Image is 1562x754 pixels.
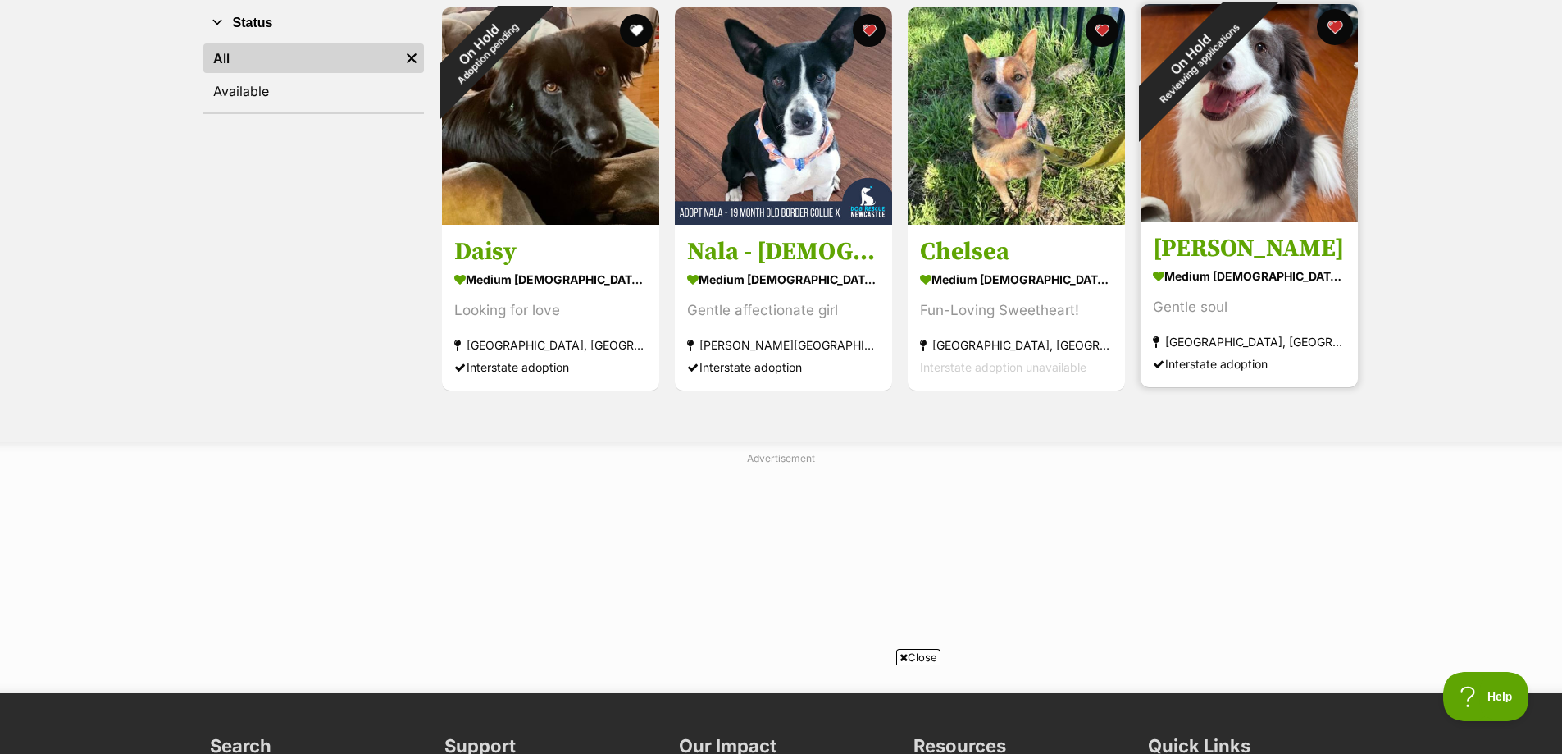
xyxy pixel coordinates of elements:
[1153,331,1346,354] div: [GEOGRAPHIC_DATA], [GEOGRAPHIC_DATA]
[455,21,521,87] span: Adoption pending
[203,76,424,106] a: Available
[908,7,1125,225] img: Chelsea
[1153,297,1346,319] div: Gentle soul
[1317,9,1353,45] button: favourite
[920,237,1113,268] h3: Chelsea
[1086,14,1118,47] button: favourite
[203,43,399,73] a: All
[896,649,940,665] span: Close
[1141,222,1358,388] a: [PERSON_NAME] medium [DEMOGRAPHIC_DATA] Dog Gentle soul [GEOGRAPHIC_DATA], [GEOGRAPHIC_DATA] Inte...
[1153,234,1346,265] h3: [PERSON_NAME]
[384,472,1179,677] iframe: Advertisement
[1141,208,1358,225] a: On HoldReviewing applications
[920,268,1113,292] div: medium [DEMOGRAPHIC_DATA] Dog
[675,225,892,391] a: Nala - [DEMOGRAPHIC_DATA] Border Collie X medium [DEMOGRAPHIC_DATA] Dog Gentle affectionate girl ...
[454,335,647,357] div: [GEOGRAPHIC_DATA], [GEOGRAPHIC_DATA]
[687,237,880,268] h3: Nala - [DEMOGRAPHIC_DATA] Border Collie X
[442,212,659,228] a: On HoldAdoption pending
[454,237,647,268] h3: Daisy
[908,225,1125,391] a: Chelsea medium [DEMOGRAPHIC_DATA] Dog Fun-Loving Sweetheart! [GEOGRAPHIC_DATA], [GEOGRAPHIC_DATA]...
[687,357,880,379] div: Interstate adoption
[384,672,1179,746] iframe: Advertisement
[853,14,886,47] button: favourite
[675,7,892,225] img: Nala - 19 Month Old Border Collie X
[1157,21,1241,106] span: Reviewing applications
[203,12,424,34] button: Status
[687,300,880,322] div: Gentle affectionate girl
[920,361,1086,375] span: Interstate adoption unavailable
[920,335,1113,357] div: [GEOGRAPHIC_DATA], [GEOGRAPHIC_DATA]
[454,300,647,322] div: Looking for love
[687,268,880,292] div: medium [DEMOGRAPHIC_DATA] Dog
[1443,672,1529,721] iframe: Help Scout Beacon - Open
[454,268,647,292] div: medium [DEMOGRAPHIC_DATA] Dog
[399,43,424,73] a: Remove filter
[1141,4,1358,222] img: Nelly
[620,14,653,47] button: favourite
[203,40,424,112] div: Status
[442,225,659,391] a: Daisy medium [DEMOGRAPHIC_DATA] Dog Looking for love [GEOGRAPHIC_DATA], [GEOGRAPHIC_DATA] Interst...
[687,335,880,357] div: [PERSON_NAME][GEOGRAPHIC_DATA], [GEOGRAPHIC_DATA]
[442,7,659,225] img: Daisy
[1153,354,1346,376] div: Interstate adoption
[920,300,1113,322] div: Fun-Loving Sweetheart!
[454,357,647,379] div: Interstate adoption
[1153,265,1346,289] div: medium [DEMOGRAPHIC_DATA] Dog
